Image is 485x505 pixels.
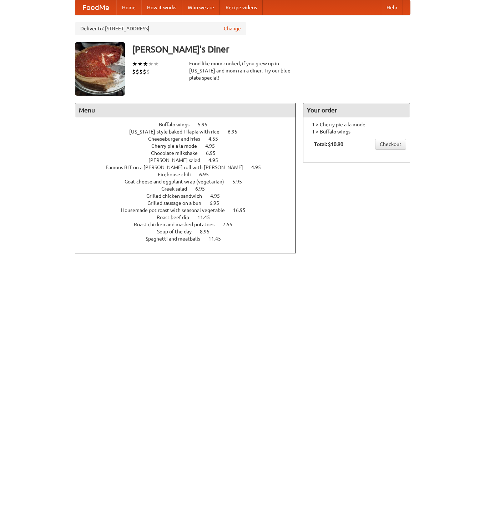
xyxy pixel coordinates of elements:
[208,136,225,142] span: 4.55
[75,22,246,35] div: Deliver to: [STREET_ADDRESS]
[129,129,251,135] a: [US_STATE]-style baked Tilapia with rice 6.95
[143,68,146,76] li: $
[233,207,253,213] span: 16.95
[146,193,209,199] span: Grilled chicken sandwich
[75,42,125,96] img: angular.jpg
[132,60,137,68] li: ★
[159,122,197,127] span: Buffalo wings
[208,236,228,242] span: 11.45
[151,143,204,149] span: Cherry pie a la mode
[106,165,250,170] span: Famous BLT on a [PERSON_NAME] roll with [PERSON_NAME]
[147,200,232,206] a: Grilled sausage on a bun 6.95
[148,157,231,163] a: [PERSON_NAME] salad 4.95
[195,186,212,192] span: 6.95
[223,222,239,227] span: 7.55
[151,143,228,149] a: Cherry pie a la mode 4.95
[197,214,217,220] span: 11.45
[314,141,343,147] b: Total: $10.90
[137,60,143,68] li: ★
[148,60,153,68] li: ★
[161,186,194,192] span: Greek salad
[157,229,223,234] a: Soup of the day 8.95
[220,0,263,15] a: Recipe videos
[303,103,410,117] h4: Your order
[106,165,274,170] a: Famous BLT on a [PERSON_NAME] roll with [PERSON_NAME] 4.95
[132,68,136,76] li: $
[158,172,222,177] a: Firehouse chili 6.95
[129,129,227,135] span: [US_STATE]-style baked Tilapia with rice
[157,214,196,220] span: Roast beef dip
[136,68,139,76] li: $
[125,179,255,185] a: Goat cheese and eggplant wrap (vegetarian) 5.95
[228,129,244,135] span: 6.95
[157,229,199,234] span: Soup of the day
[205,143,222,149] span: 4.95
[125,179,231,185] span: Goat cheese and eggplant wrap (vegetarian)
[75,0,116,15] a: FoodMe
[157,214,223,220] a: Roast beef dip 11.45
[208,157,225,163] span: 4.95
[224,25,241,32] a: Change
[148,136,231,142] a: Cheeseburger and fries 4.55
[139,68,143,76] li: $
[189,60,296,81] div: Food like mom cooked, if you grew up in [US_STATE] and mom ran a diner. Try our blue plate special!
[146,236,207,242] span: Spaghetti and meatballs
[146,193,233,199] a: Grilled chicken sandwich 4.95
[307,128,406,135] li: 1 × Buffalo wings
[158,172,198,177] span: Firehouse chili
[209,200,226,206] span: 6.95
[199,172,216,177] span: 6.95
[143,60,148,68] li: ★
[134,222,246,227] a: Roast chicken and mashed potatoes 7.55
[182,0,220,15] a: Who we are
[75,103,296,117] h4: Menu
[161,186,218,192] a: Greek salad 6.95
[151,150,229,156] a: Chocolate milkshake 6.95
[232,179,249,185] span: 5.95
[148,157,207,163] span: [PERSON_NAME] salad
[381,0,403,15] a: Help
[307,121,406,128] li: 1 × Cherry pie a la mode
[146,68,150,76] li: $
[375,139,406,150] a: Checkout
[147,200,208,206] span: Grilled sausage on a bun
[148,136,207,142] span: Cheeseburger and fries
[198,122,214,127] span: 5.95
[141,0,182,15] a: How it works
[134,222,222,227] span: Roast chicken and mashed potatoes
[116,0,141,15] a: Home
[121,207,259,213] a: Housemade pot roast with seasonal vegetable 16.95
[200,229,217,234] span: 8.95
[146,236,234,242] a: Spaghetti and meatballs 11.45
[251,165,268,170] span: 4.95
[151,150,205,156] span: Chocolate milkshake
[121,207,232,213] span: Housemade pot roast with seasonal vegetable
[153,60,159,68] li: ★
[210,193,227,199] span: 4.95
[132,42,410,56] h3: [PERSON_NAME]'s Diner
[159,122,221,127] a: Buffalo wings 5.95
[206,150,223,156] span: 6.95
